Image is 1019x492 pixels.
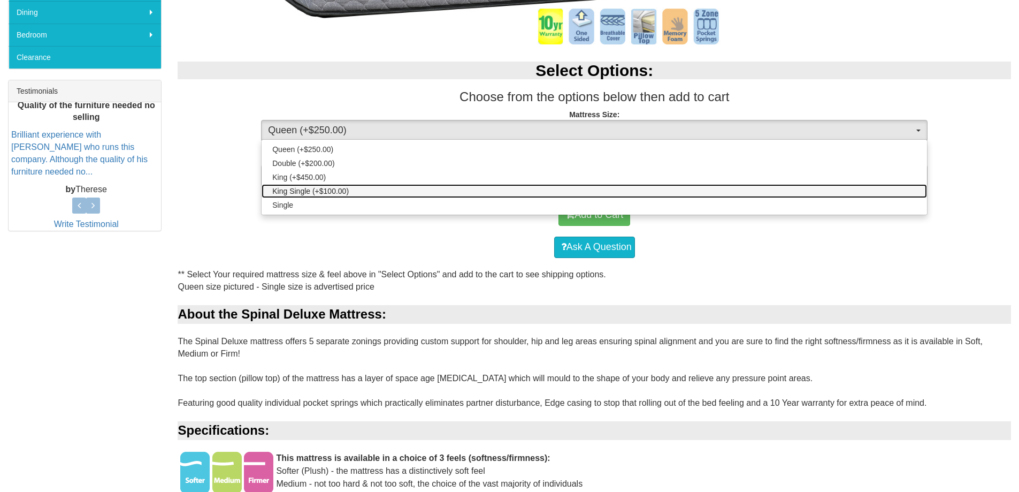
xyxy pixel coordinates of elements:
a: Brilliant experience with [PERSON_NAME] who runs this company. Although the quality of his furnit... [11,130,148,176]
a: Write Testimonial [54,219,119,229]
p: Therese [11,184,161,196]
button: Queen (+$250.00) [261,120,928,141]
b: Select Options: [535,62,653,79]
div: About the Spinal Deluxe Mattress: [178,305,1011,323]
a: Clearance [9,46,161,69]
b: by [66,185,76,194]
a: Ask A Question [554,237,635,258]
span: Double (+$200.00) [272,158,334,169]
div: Testimonials [9,80,161,102]
span: King (+$450.00) [272,172,326,183]
button: Add to Cart [558,205,630,226]
b: This mattress is available in a choice of 3 feels (softness/firmness): [276,453,550,463]
span: Queen (+$250.00) [272,144,333,155]
a: Dining [9,1,161,24]
a: Bedroom [9,24,161,46]
span: Queen (+$250.00) [268,124,914,138]
span: King Single (+$100.00) [272,186,349,196]
b: Quality of the furniture needed no selling [18,101,155,122]
span: Single [272,200,293,210]
h3: Choose from the options below then add to cart [178,90,1011,104]
div: Specifications: [178,421,1011,440]
strong: Mattress Size: [569,110,619,119]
